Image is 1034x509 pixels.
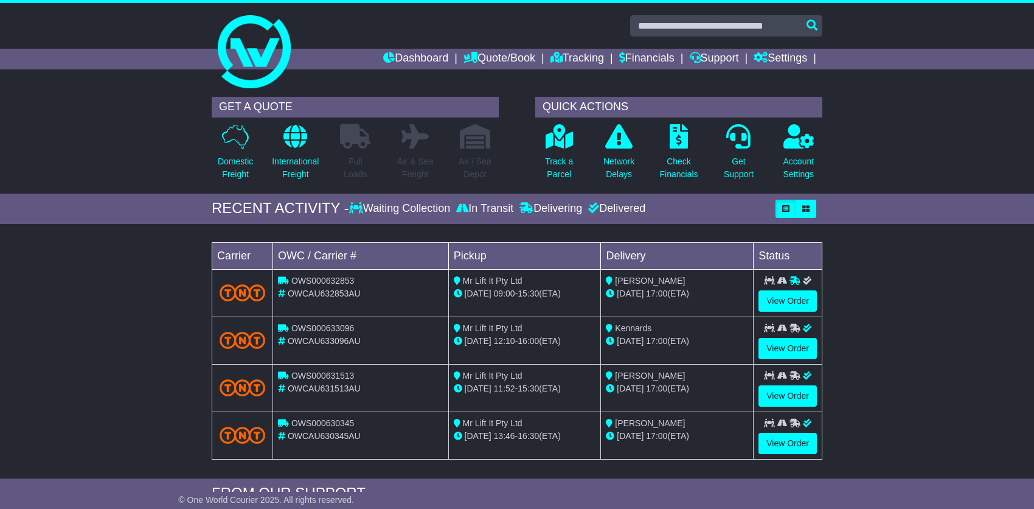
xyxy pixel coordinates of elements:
[288,336,361,346] span: OWCAU633096AU
[723,124,754,188] a: GetSupport
[463,418,522,428] span: Mr Lift It Pty Ltd
[463,276,522,286] span: Mr Lift It Pty Ltd
[659,124,699,188] a: CheckFinancials
[291,371,355,381] span: OWS000631513
[459,155,491,181] p: Air / Sea Depot
[758,338,817,359] a: View Order
[220,284,265,301] img: TNT_Domestic.png
[646,336,667,346] span: 17:00
[518,289,539,298] span: 15:30
[619,49,675,69] a: Financials
[463,49,535,69] a: Quote/Book
[550,49,604,69] a: Tracking
[615,276,685,286] span: [PERSON_NAME]
[585,202,645,216] div: Delivered
[615,418,685,428] span: [PERSON_NAME]
[783,155,814,181] p: Account Settings
[617,289,644,298] span: [DATE]
[754,49,807,69] a: Settings
[220,379,265,396] img: TNT_Domestic.png
[617,384,644,393] span: [DATE]
[273,242,449,269] td: OWC / Carrier #
[454,335,596,348] div: - (ETA)
[606,382,748,395] div: (ETA)
[463,323,522,333] span: Mr Lift It Pty Ltd
[288,431,361,441] span: OWCAU630345AU
[212,242,273,269] td: Carrier
[463,371,522,381] span: Mr Lift It Pty Ltd
[758,385,817,407] a: View Order
[754,242,822,269] td: Status
[690,49,739,69] a: Support
[291,276,355,286] span: OWS000632853
[465,289,491,298] span: [DATE]
[516,202,585,216] div: Delivering
[518,384,539,393] span: 15:30
[606,335,748,348] div: (ETA)
[615,371,685,381] span: [PERSON_NAME]
[544,124,574,188] a: Track aParcel
[518,336,539,346] span: 16:00
[617,336,644,346] span: [DATE]
[217,124,254,188] a: DomesticFreight
[465,336,491,346] span: [DATE]
[448,242,601,269] td: Pickup
[397,155,433,181] p: Air & Sea Freight
[615,323,651,333] span: Kennards
[617,431,644,441] span: [DATE]
[465,431,491,441] span: [DATE]
[646,431,667,441] span: 17:00
[288,289,361,298] span: OWCAU632853AU
[454,430,596,443] div: - (ETA)
[340,155,370,181] p: Full Loads
[383,49,448,69] a: Dashboard
[646,289,667,298] span: 17:00
[212,97,499,118] div: GET A QUOTE
[758,290,817,312] a: View Order
[601,242,754,269] td: Delivery
[494,336,515,346] span: 12:10
[291,323,355,333] span: OWS000633096
[783,124,815,188] a: AccountSettings
[494,431,515,441] span: 13:46
[288,384,361,393] span: OWCAU631513AU
[494,384,515,393] span: 11:52
[212,200,349,217] div: RECENT ACTIVITY -
[272,155,319,181] p: International Freight
[178,495,354,505] span: © One World Courier 2025. All rights reserved.
[545,155,573,181] p: Track a Parcel
[646,384,667,393] span: 17:00
[220,332,265,348] img: TNT_Domestic.png
[454,382,596,395] div: - (ETA)
[535,97,822,118] div: QUICK ACTIONS
[606,287,748,300] div: (ETA)
[212,485,822,502] div: FROM OUR SUPPORT
[220,427,265,443] img: TNT_Domestic.png
[454,287,596,300] div: - (ETA)
[218,155,253,181] p: Domestic Freight
[291,418,355,428] span: OWS000630345
[349,202,453,216] div: Waiting Collection
[660,155,698,181] p: Check Financials
[606,430,748,443] div: (ETA)
[453,202,516,216] div: In Transit
[603,124,635,188] a: NetworkDelays
[271,124,319,188] a: InternationalFreight
[465,384,491,393] span: [DATE]
[724,155,754,181] p: Get Support
[494,289,515,298] span: 09:00
[518,431,539,441] span: 16:30
[603,155,634,181] p: Network Delays
[758,433,817,454] a: View Order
